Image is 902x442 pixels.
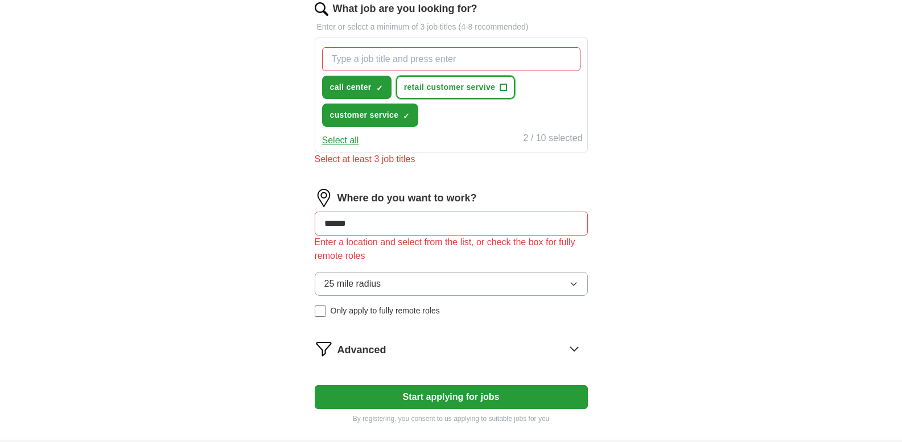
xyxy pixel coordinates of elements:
p: By registering, you consent to us applying to suitable jobs for you [315,414,588,424]
p: Enter or select a minimum of 3 job titles (4-8 recommended) [315,21,588,33]
span: Only apply to fully remote roles [331,305,440,317]
button: Select all [322,134,359,147]
span: 25 mile radius [324,277,381,291]
label: Where do you want to work? [337,191,477,206]
button: customer service✓ [322,104,419,127]
button: retail customer servive [396,76,516,99]
span: Advanced [337,342,386,358]
span: ✓ [403,111,410,121]
button: call center✓ [322,76,392,99]
input: Type a job title and press enter [322,47,580,71]
span: ✓ [376,84,383,93]
img: filter [315,340,333,358]
span: call center [330,81,372,93]
label: What job are you looking for? [333,1,477,16]
button: Start applying for jobs [315,385,588,409]
div: Enter a location and select from the list, or check the box for fully remote roles [315,236,588,263]
span: customer service [330,109,399,121]
div: Select at least 3 job titles [315,152,588,166]
input: Only apply to fully remote roles [315,305,326,317]
img: search.png [315,2,328,16]
span: retail customer servive [404,81,496,93]
img: location.png [315,189,333,207]
div: 2 / 10 selected [523,131,582,147]
button: 25 mile radius [315,272,588,296]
